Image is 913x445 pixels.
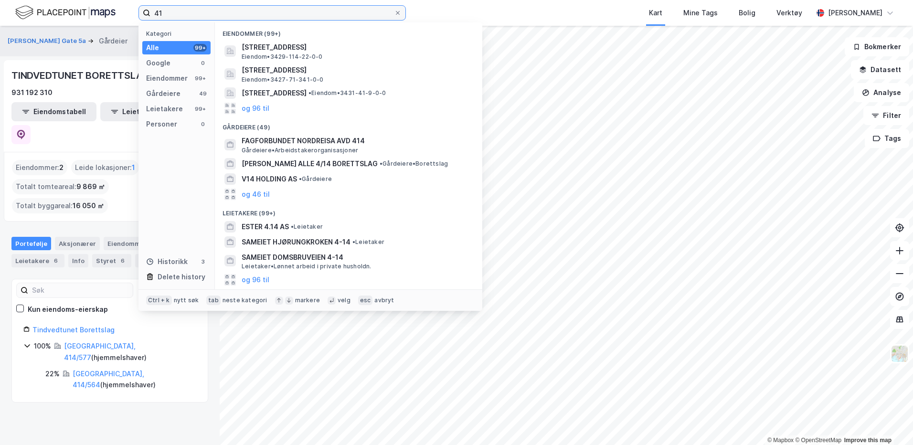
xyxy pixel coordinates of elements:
[118,256,127,265] div: 6
[64,340,196,363] div: ( hjemmelshaver )
[199,90,207,97] div: 49
[374,297,394,304] div: avbryt
[45,368,60,380] div: 22%
[11,87,53,98] div: 931 192 310
[649,7,662,19] div: Kart
[71,160,139,175] div: Leide lokasjoner :
[11,68,151,83] div: TINDVEDTUNET BORETTSLAG
[174,297,199,304] div: nytt søk
[15,4,116,21] img: logo.f888ab2527a4732fd821a326f86c7f29.svg
[795,437,841,444] a: OpenStreetMap
[12,179,109,194] div: Totalt tomteareal :
[215,202,482,219] div: Leietakere (99+)
[158,271,205,283] div: Delete history
[59,162,64,173] span: 2
[865,399,913,445] iframe: Chat Widget
[242,236,350,248] span: SAMEIET HJØRUNGKROKEN 4-14
[242,189,270,200] button: og 46 til
[338,297,350,304] div: velg
[76,181,105,192] span: 9 869 ㎡
[68,254,88,267] div: Info
[215,22,482,40] div: Eiendommer (99+)
[851,60,909,79] button: Datasett
[242,135,471,147] span: FAGFORBUNDET NORDREISA AVD 414
[28,283,133,297] input: Søk
[739,7,755,19] div: Bolig
[242,158,378,170] span: [PERSON_NAME] ALLE 4/14 BORETTSLAG
[11,102,96,121] button: Eiendomstabell
[146,57,170,69] div: Google
[199,258,207,265] div: 3
[146,73,188,84] div: Eiendommer
[32,326,115,334] a: Tindvedtunet Borettslag
[193,44,207,52] div: 99+
[73,368,196,391] div: ( hjemmelshaver )
[92,254,131,267] div: Styret
[215,116,482,133] div: Gårdeiere (49)
[242,147,358,154] span: Gårdeiere • Arbeidstakerorganisasjoner
[12,160,67,175] div: Eiendommer :
[28,304,108,315] div: Kun eiendoms-eierskap
[352,238,384,246] span: Leietaker
[146,30,211,37] div: Kategori
[242,103,269,114] button: og 96 til
[844,437,892,444] a: Improve this map
[380,160,448,168] span: Gårdeiere • Borettslag
[683,7,718,19] div: Mine Tags
[828,7,882,19] div: [PERSON_NAME]
[100,102,185,121] button: Leietakertabell
[291,223,294,230] span: •
[146,42,159,53] div: Alle
[34,340,51,352] div: 100%
[299,175,302,182] span: •
[863,106,909,125] button: Filter
[242,87,307,99] span: [STREET_ADDRESS]
[206,296,221,305] div: tab
[11,254,64,267] div: Leietakere
[242,53,323,61] span: Eiendom • 3429-114-22-0-0
[193,74,207,82] div: 99+
[199,59,207,67] div: 0
[215,287,482,305] div: Historikk (3)
[242,274,269,286] button: og 96 til
[242,76,324,84] span: Eiendom • 3427-71-341-0-0
[135,254,201,267] div: Transaksjoner
[865,129,909,148] button: Tags
[150,6,394,20] input: Søk på adresse, matrikkel, gårdeiere, leietakere eller personer
[767,437,794,444] a: Mapbox
[73,200,104,212] span: 16 050 ㎡
[132,162,135,173] span: 1
[51,256,61,265] div: 6
[299,175,332,183] span: Gårdeiere
[146,88,180,99] div: Gårdeiere
[146,296,172,305] div: Ctrl + k
[199,120,207,128] div: 0
[308,89,386,97] span: Eiendom • 3431-41-9-0-0
[865,399,913,445] div: Kontrollprogram for chat
[776,7,802,19] div: Verktøy
[64,342,136,361] a: [GEOGRAPHIC_DATA], 414/577
[146,103,183,115] div: Leietakere
[99,35,127,47] div: Gårdeier
[295,297,320,304] div: markere
[55,237,100,250] div: Aksjonærer
[11,237,51,250] div: Portefølje
[380,160,382,167] span: •
[358,296,373,305] div: esc
[242,263,372,270] span: Leietaker • Lønnet arbeid i private husholdn.
[242,42,471,53] span: [STREET_ADDRESS]
[308,89,311,96] span: •
[146,118,177,130] div: Personer
[8,36,88,46] button: [PERSON_NAME] Gate 5a
[291,223,323,231] span: Leietaker
[845,37,909,56] button: Bokmerker
[104,237,162,250] div: Eiendommer
[242,221,289,233] span: ESTER 4.14 AS
[193,105,207,113] div: 99+
[12,198,108,213] div: Totalt byggareal :
[242,64,471,76] span: [STREET_ADDRESS]
[854,83,909,102] button: Analyse
[242,252,471,263] span: SAMEIET DOMSBRUVEIEN 4-14
[146,256,188,267] div: Historikk
[242,173,297,185] span: V14 HOLDING AS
